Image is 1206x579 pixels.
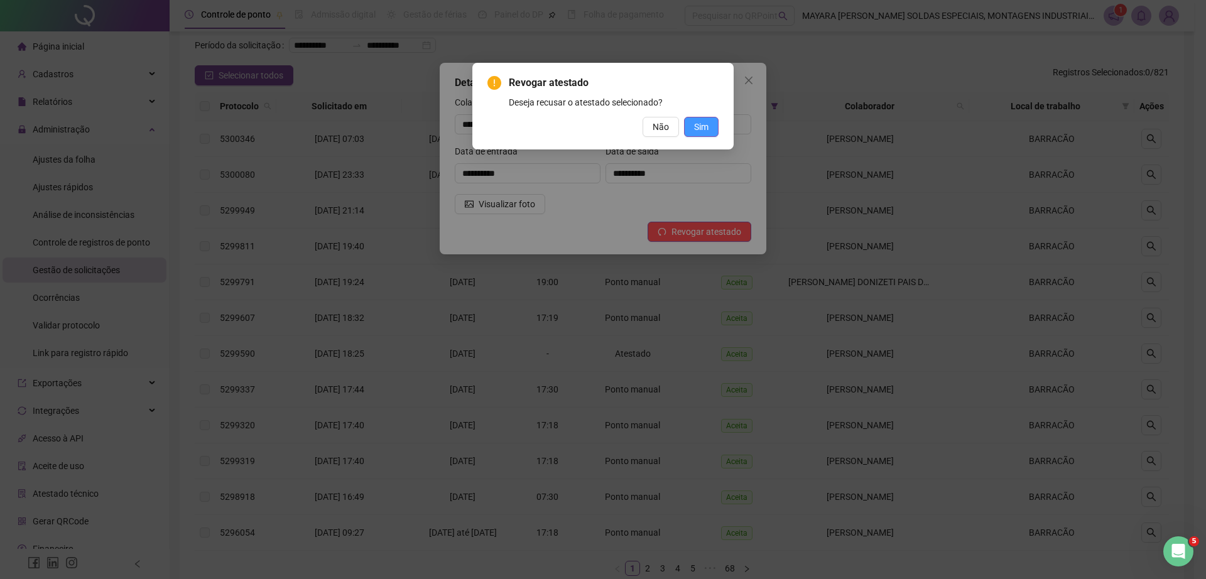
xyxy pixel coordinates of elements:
span: 5 [1189,536,1199,546]
button: Não [643,117,679,137]
span: Não [653,120,669,134]
div: Deseja recusar o atestado selecionado? [509,95,719,109]
iframe: Intercom live chat [1163,536,1193,566]
span: Sim [694,120,709,134]
span: exclamation-circle [487,76,501,90]
button: Sim [684,117,719,137]
span: Revogar atestado [509,75,719,90]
